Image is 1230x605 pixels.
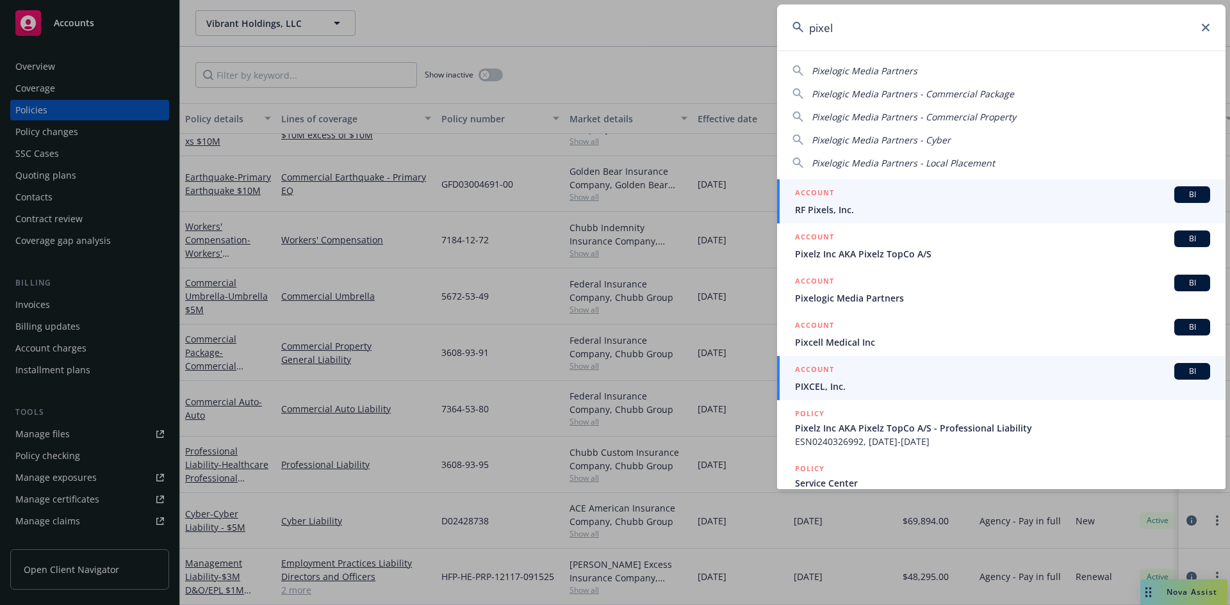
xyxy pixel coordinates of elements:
a: POLICYService Center [777,455,1226,510]
a: ACCOUNTBIPixelz Inc AKA Pixelz TopCo A/S [777,223,1226,268]
h5: ACCOUNT [795,275,834,290]
span: Pixcell Medical Inc [795,335,1210,349]
span: Pixelogic Media Partners - Cyber [812,134,951,146]
span: Pixelogic Media Partners - Commercial Package [812,88,1014,100]
span: RF Pixels, Inc. [795,203,1210,216]
span: BI [1179,277,1205,289]
h5: ACCOUNT [795,186,834,202]
span: BI [1179,366,1205,377]
h5: ACCOUNT [795,363,834,378]
h5: ACCOUNT [795,230,834,246]
span: ESN0240326992, [DATE]-[DATE] [795,435,1210,448]
a: ACCOUNTBIPIXCEL, Inc. [777,356,1226,400]
span: BI [1179,233,1205,245]
a: ACCOUNTBIPixelogic Media Partners [777,268,1226,312]
span: BI [1179,189,1205,200]
span: Service Center [795,476,1210,490]
span: BI [1179,321,1205,333]
span: Pixelz Inc AKA Pixelz TopCo A/S [795,247,1210,261]
h5: ACCOUNT [795,319,834,334]
a: ACCOUNTBIPixcell Medical Inc [777,312,1226,356]
span: Pixelogic Media Partners - Local Placement [812,157,995,169]
a: ACCOUNTBIRF Pixels, Inc. [777,179,1226,223]
span: Pixelogic Media Partners [795,291,1210,305]
input: Search... [777,4,1226,51]
h5: POLICY [795,407,824,420]
span: PIXCEL, Inc. [795,380,1210,393]
a: POLICYPixelz Inc AKA Pixelz TopCo A/S - Professional LiabilityESN0240326992, [DATE]-[DATE] [777,400,1226,455]
span: Pixelz Inc AKA Pixelz TopCo A/S - Professional Liability [795,421,1210,435]
h5: POLICY [795,462,824,475]
span: Pixelogic Media Partners [812,65,917,77]
span: Pixelogic Media Partners - Commercial Property [812,111,1016,123]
